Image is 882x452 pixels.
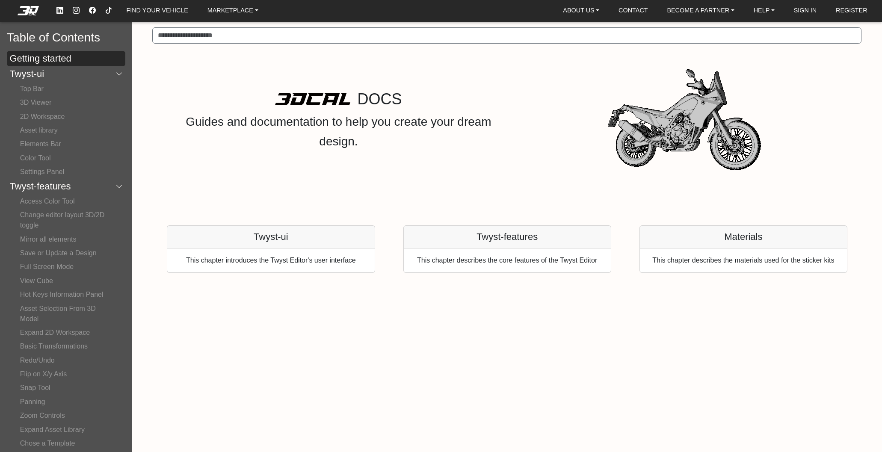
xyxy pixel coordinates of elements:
button: 2D Workspace [14,110,118,124]
button: Hot Keys Information Panel [14,288,118,301]
button: Settings Panel [14,165,118,179]
button: 3D Viewer [14,96,118,109]
button: Access Color Tool [14,195,118,208]
button: Asset Selection From 3D Model [14,301,118,325]
a: CONTACT [615,4,651,18]
button: Mirror all elements [14,232,118,246]
button: Asset library [14,124,118,137]
h5: Twyst-features [9,179,71,194]
button: Twyst-features [7,179,125,194]
button: View Cube [14,274,118,288]
button: Snap Tool [14,381,118,395]
h5: Materials [647,229,840,245]
a: FIND YOUR VEHICLE [123,4,191,18]
button: Expand 2D Workspace [14,326,118,340]
button: Change editor layout 3D/2D toggle [14,208,118,232]
div: This chapter describes the core features of the Twyst Editor [404,248,611,272]
button: Expand Asset Library [14,422,118,436]
button: MaterialsThis chapter describes the materials used for the sticker kits [639,225,848,273]
div: This chapter introduces the Twyst Editor's user interface [167,248,374,272]
a: REGISTER [832,4,871,18]
button: Save or Update a Design [14,246,118,260]
h5: Twyst-features [411,229,604,245]
div: This chapter describes the materials used for the sticker kits [640,248,847,272]
h5: Twyst-ui [9,66,44,82]
a: ABOUT US [559,4,603,18]
h3: Guides and documentation to help you create your dream design. [166,112,510,151]
button: Full Screen Mode [14,260,118,274]
input: Search in Help Center [152,27,861,44]
button: Basic Transformations [14,340,118,353]
a: MARKETPLACE [204,4,262,18]
h3: Table of Contents [7,28,100,47]
button: Top Bar [14,82,118,96]
button: Twyst-featuresThis chapter describes the core features of the Twyst Editor [403,225,612,273]
button: Twyst-uiThis chapter introduces the Twyst Editor's user interface [166,225,375,273]
button: Twyst-ui [7,66,125,82]
button: Zoom Controls [14,409,118,422]
a: HELP [750,4,778,18]
h5: Twyst-ui [174,229,367,245]
button: Getting started [7,51,125,66]
button: Redo/Undo [14,353,118,367]
h5: Getting started [9,51,71,66]
button: Panning [14,395,118,409]
button: Color Tool [14,151,118,165]
h1: DOCS [357,86,402,112]
a: BECOME A PARTNER [663,4,737,18]
button: Flip on X/y Axis [14,367,118,381]
button: Chose a Template [14,437,118,450]
button: Elements Bar [14,137,118,151]
a: SIGN IN [790,4,820,18]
